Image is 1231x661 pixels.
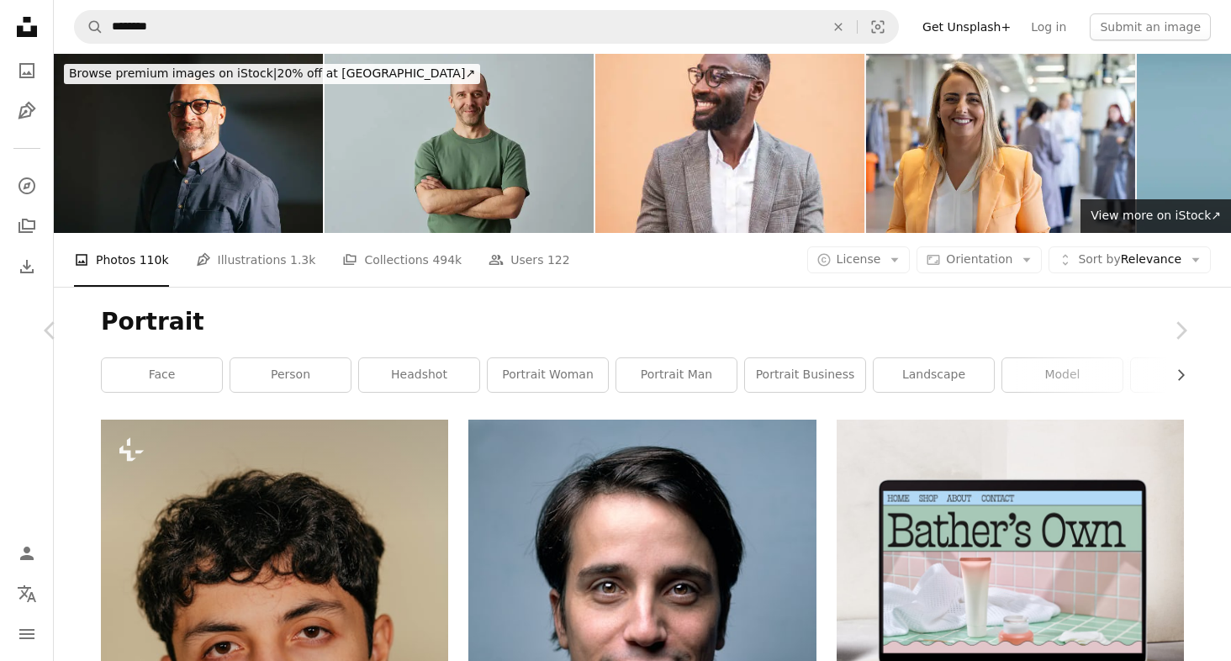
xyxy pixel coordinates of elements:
span: Relevance [1078,251,1181,268]
button: Menu [10,617,44,651]
form: Find visuals sitewide [74,10,899,44]
img: Portrait Of A Manager [866,54,1135,233]
a: portrait woman [488,358,608,392]
a: person [230,358,351,392]
a: View more on iStock↗ [1080,199,1231,233]
a: Next [1130,250,1231,411]
a: Users 122 [489,233,569,287]
a: landscape [874,358,994,392]
button: Clear [820,11,857,43]
a: face [102,358,222,392]
span: View more on iStock ↗ [1091,209,1221,222]
span: License [837,252,881,266]
a: Collections 494k [342,233,462,287]
img: Confident businessman smiling while using smartphone outdoors [595,54,864,233]
span: 1.3k [290,251,315,269]
button: License [807,246,911,273]
a: Illustrations [10,94,44,128]
img: Confident Businessman Smiling in Sunlit Urban Environment [54,54,323,233]
button: Search Unsplash [75,11,103,43]
a: Photos [10,54,44,87]
a: Get Unsplash+ [912,13,1021,40]
button: Visual search [858,11,898,43]
a: Log in [1021,13,1076,40]
button: Submit an image [1090,13,1211,40]
a: Collections [10,209,44,243]
span: 122 [547,251,570,269]
a: portrait business [745,358,865,392]
span: Orientation [946,252,1012,266]
a: portrait man [616,358,737,392]
a: model [1002,358,1123,392]
button: Orientation [917,246,1042,273]
button: Sort byRelevance [1049,246,1211,273]
span: 494k [432,251,462,269]
a: Browse premium images on iStock|20% off at [GEOGRAPHIC_DATA]↗ [54,54,490,94]
button: Language [10,577,44,611]
a: Explore [10,169,44,203]
img: Bald man smiling at camera standing with arms crossed [325,54,594,233]
span: Browse premium images on iStock | [69,66,277,80]
a: Illustrations 1.3k [196,233,316,287]
span: Sort by [1078,252,1120,266]
a: Log in / Sign up [10,537,44,570]
span: 20% off at [GEOGRAPHIC_DATA] ↗ [69,66,475,80]
a: headshot [359,358,479,392]
h1: Portrait [101,307,1184,337]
